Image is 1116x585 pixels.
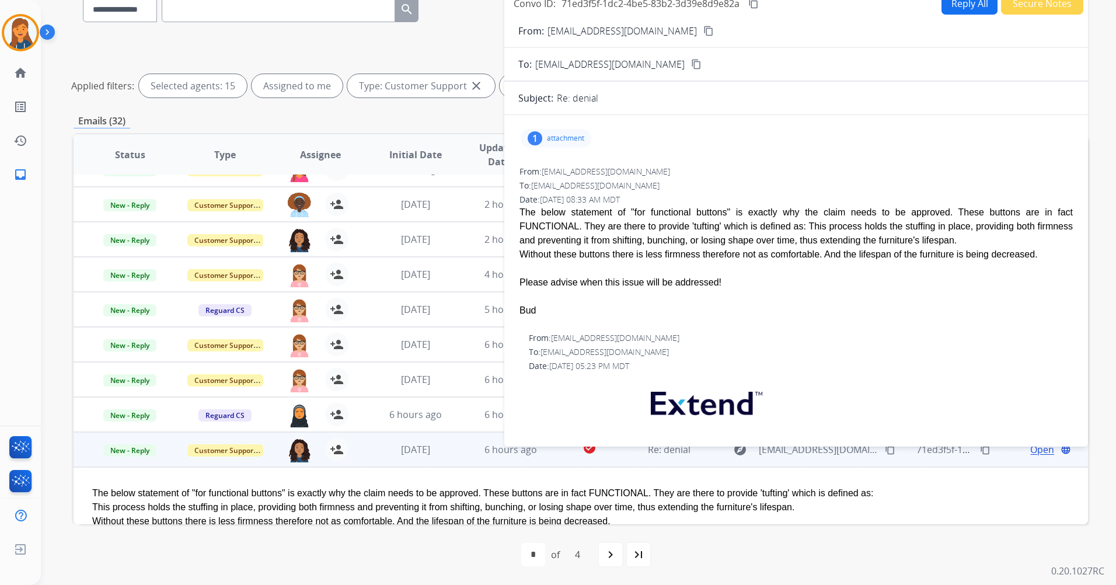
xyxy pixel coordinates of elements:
[916,443,1094,456] span: 71ed3f5f-1dc2-4be5-83b2-3d39e8d9e82a
[401,373,430,386] span: [DATE]
[759,443,878,457] span: [EMAIL_ADDRESS][DOMAIN_NAME]
[519,304,1073,318] div: Bud
[632,548,646,562] mat-icon: last_page
[1061,444,1071,455] mat-icon: language
[551,548,560,562] div: of
[566,543,590,566] div: 4
[529,360,1073,372] div: Date:
[519,180,1073,191] div: To:
[115,148,145,162] span: Status
[92,514,879,528] div: Without these buttons there is less firmness therefore not as comfortable. And the lifespan of th...
[519,276,1073,290] div: Please advise when this issue will be addressed!
[518,24,544,38] p: From:
[648,443,690,456] span: Re: denial
[198,409,252,422] span: Reguard CS
[330,408,344,422] mat-icon: person_add
[4,16,37,49] img: avatar
[703,26,714,36] mat-icon: content_copy
[103,409,156,422] span: New - Reply
[187,339,263,351] span: Customer Support
[103,374,156,386] span: New - Reply
[288,228,311,252] img: agent-avatar
[549,360,629,371] span: [DATE] 05:23 PM MDT
[13,168,27,182] mat-icon: inbox
[583,441,597,455] mat-icon: check_circle
[92,486,879,514] div: The below statement of "for functional buttons" is exactly why the claim needs to be approved. Th...
[187,199,263,211] span: Customer Support
[1030,443,1054,457] span: Open
[401,198,430,211] span: [DATE]
[469,79,483,93] mat-icon: close
[288,193,311,217] img: agent-avatar
[300,148,341,162] span: Assignee
[484,443,537,456] span: 6 hours ago
[288,403,311,427] img: agent-avatar
[139,74,247,97] div: Selected agents: 15
[551,332,679,343] span: [EMAIL_ADDRESS][DOMAIN_NAME]
[547,134,584,143] p: attachment
[288,333,311,357] img: agent-avatar
[187,444,263,457] span: Customer Support
[484,198,537,211] span: 2 hours ago
[733,443,747,457] mat-icon: explore
[330,267,344,281] mat-icon: person_add
[547,24,697,38] p: [EMAIL_ADDRESS][DOMAIN_NAME]
[401,338,430,351] span: [DATE]
[473,141,525,169] span: Updated Date
[288,298,311,322] img: agent-avatar
[330,443,344,457] mat-icon: person_add
[187,234,263,246] span: Customer Support
[347,74,495,97] div: Type: Customer Support
[557,91,598,105] p: Re: denial
[252,74,343,97] div: Assigned to me
[529,332,1073,344] div: From:
[103,444,156,457] span: New - Reply
[74,114,130,128] p: Emails (32)
[401,268,430,281] span: [DATE]
[484,408,537,421] span: 6 hours ago
[103,199,156,211] span: New - Reply
[288,368,311,392] img: agent-avatar
[401,303,430,316] span: [DATE]
[484,303,537,316] span: 5 hours ago
[484,338,537,351] span: 6 hours ago
[500,74,653,97] div: Type: Shipping Protection
[531,180,660,191] span: [EMAIL_ADDRESS][DOMAIN_NAME]
[330,337,344,351] mat-icon: person_add
[288,438,311,462] img: agent-avatar
[518,57,532,71] p: To:
[519,166,1073,177] div: From:
[330,372,344,386] mat-icon: person_add
[528,131,542,145] div: 1
[636,378,774,424] img: extend.png
[103,304,156,316] span: New - Reply
[484,373,537,386] span: 6 hours ago
[198,304,252,316] span: Reguard CS
[519,248,1073,262] div: Without these buttons there is less firmness therefore not as comfortable. And the lifespan of th...
[400,2,414,16] mat-icon: search
[330,232,344,246] mat-icon: person_add
[288,263,311,287] img: agent-avatar
[484,233,537,246] span: 2 hours ago
[389,148,442,162] span: Initial Date
[484,268,537,281] span: 4 hours ago
[542,166,670,177] span: [EMAIL_ADDRESS][DOMAIN_NAME]
[401,443,430,456] span: [DATE]
[103,234,156,246] span: New - Reply
[529,346,1073,358] div: To:
[519,194,1073,206] div: Date:
[330,197,344,211] mat-icon: person_add
[13,100,27,114] mat-icon: list_alt
[540,194,620,205] span: [DATE] 08:33 AM MDT
[691,59,702,69] mat-icon: content_copy
[518,91,553,105] p: Subject:
[214,148,236,162] span: Type
[103,269,156,281] span: New - Reply
[1051,564,1104,578] p: 0.20.1027RC
[13,134,27,148] mat-icon: history
[71,79,134,93] p: Applied filters:
[885,444,895,455] mat-icon: content_copy
[529,446,1073,457] p: Hi [PERSON_NAME],
[980,444,991,455] mat-icon: content_copy
[519,206,1073,248] div: The below statement of "for functional buttons" is exactly why the claim needs to be approved. Th...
